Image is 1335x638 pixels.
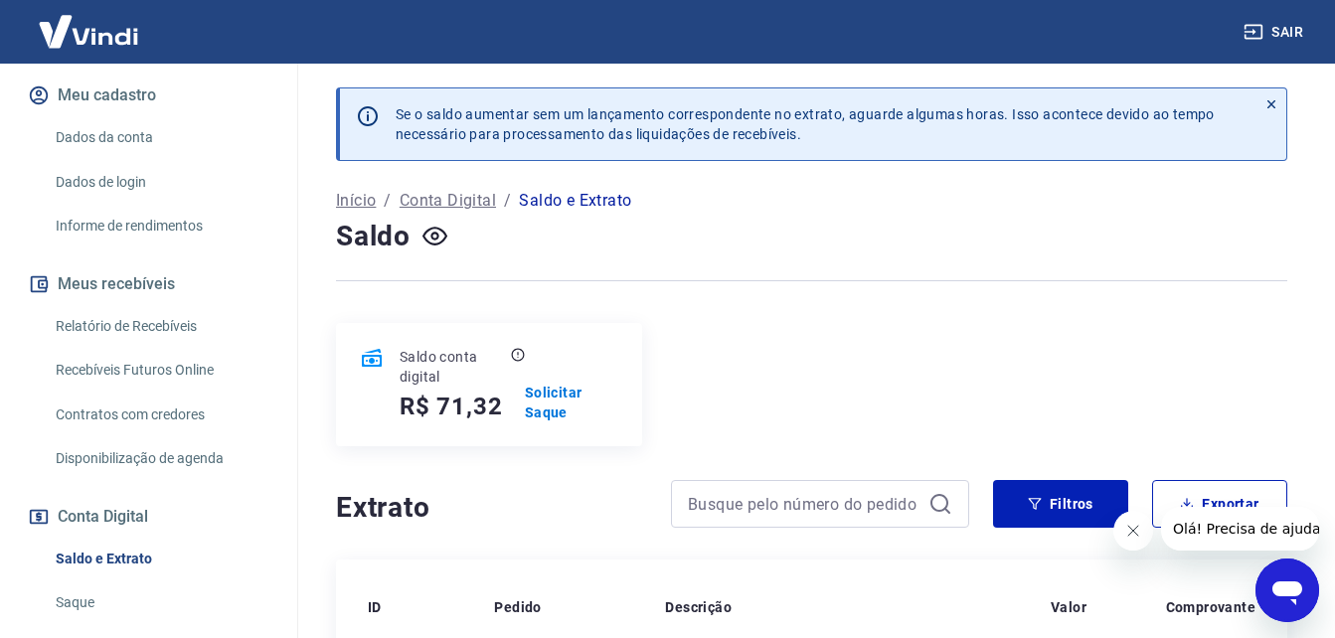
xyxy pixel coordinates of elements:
[396,104,1215,144] p: Se o saldo aumentar sem um lançamento correspondente no extrato, aguarde algumas horas. Isso acon...
[48,306,273,347] a: Relatório de Recebíveis
[48,117,273,158] a: Dados da conta
[1255,558,1319,622] iframe: Button to launch messaging window
[1161,507,1319,551] iframe: Message from company
[12,14,167,30] span: Olá! Precisa de ajuda?
[400,391,502,422] h5: R$ 71,32
[384,189,391,213] p: /
[1051,597,1086,617] p: Valor
[1166,597,1255,617] p: Comprovante
[24,495,273,539] button: Conta Digital
[1113,511,1153,551] iframe: Close message
[519,189,631,213] p: Saldo e Extrato
[400,347,507,387] p: Saldo conta digital
[494,597,541,617] p: Pedido
[48,206,273,246] a: Informe de rendimentos
[665,597,732,617] p: Descrição
[48,162,273,203] a: Dados de login
[24,74,273,117] button: Meu cadastro
[1240,14,1311,51] button: Sair
[336,488,647,528] h4: Extrato
[336,217,411,256] h4: Saldo
[400,189,496,213] a: Conta Digital
[24,1,153,62] img: Vindi
[688,489,920,519] input: Busque pelo número do pedido
[368,597,382,617] p: ID
[336,189,376,213] a: Início
[48,350,273,391] a: Recebíveis Futuros Online
[504,189,511,213] p: /
[1152,480,1287,528] button: Exportar
[48,395,273,435] a: Contratos com credores
[48,539,273,579] a: Saldo e Extrato
[525,383,618,422] a: Solicitar Saque
[48,438,273,479] a: Disponibilização de agenda
[24,262,273,306] button: Meus recebíveis
[48,582,273,623] a: Saque
[993,480,1128,528] button: Filtros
